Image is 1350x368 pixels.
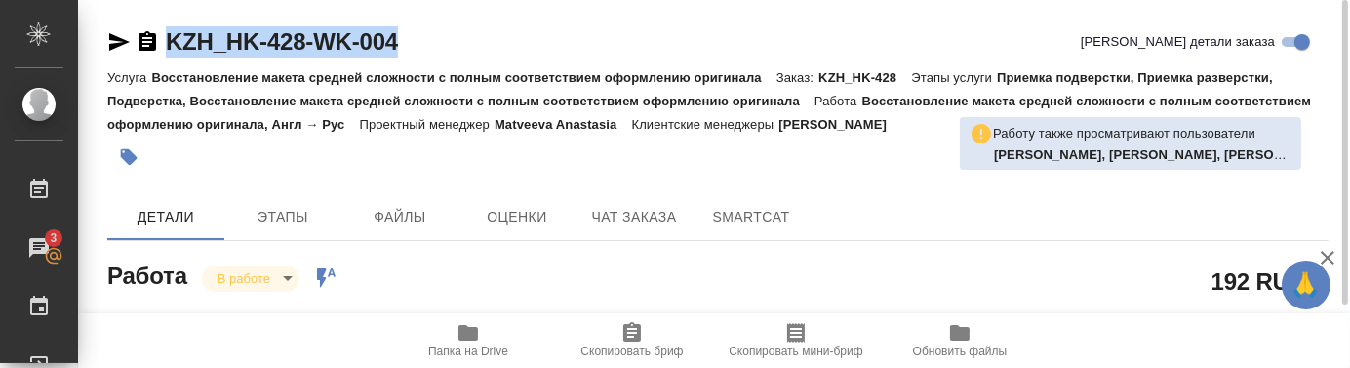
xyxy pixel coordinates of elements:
[580,345,683,358] span: Скопировать бриф
[353,205,447,229] span: Файлы
[119,205,213,229] span: Детали
[236,205,330,229] span: Этапы
[107,136,150,179] button: Добавить тэг
[428,345,508,358] span: Папка на Drive
[587,205,681,229] span: Чат заказа
[202,266,299,292] div: В работе
[913,345,1008,358] span: Обновить файлы
[386,313,550,368] button: Папка на Drive
[38,228,68,248] span: 3
[993,124,1255,143] p: Работу также просматривают пользователи
[107,70,151,85] p: Услуга
[166,28,398,55] a: KZH_HK-428-WK-004
[776,70,818,85] p: Заказ:
[714,313,878,368] button: Скопировать мини-бриф
[878,313,1042,368] button: Обновить файлы
[994,147,1332,162] b: [PERSON_NAME], [PERSON_NAME], [PERSON_NAME]
[360,117,495,132] p: Проектный менеджер
[550,313,714,368] button: Скопировать бриф
[704,205,798,229] span: SmartCat
[5,224,73,272] a: 3
[911,70,997,85] p: Этапы услуги
[729,345,862,358] span: Скопировать мини-бриф
[495,117,632,132] p: Matveeva Anastasia
[151,70,775,85] p: Восстановление макета средней сложности с полным соответствием оформлению оригинала
[136,30,159,54] button: Скопировать ссылку
[212,270,276,287] button: В работе
[1290,265,1323,306] span: 🙏
[632,117,779,132] p: Клиентские менеджеры
[814,94,862,108] p: Работа
[470,205,564,229] span: Оценки
[778,117,901,132] p: [PERSON_NAME]
[1211,265,1306,298] h2: 192 RUB
[107,257,187,292] h2: Работа
[1282,261,1330,309] button: 🙏
[994,145,1291,165] p: Гусельников Роман, Третьякова Мария, Ямковенко Вера
[107,30,131,54] button: Скопировать ссылку для ЯМессенджера
[1081,32,1275,52] span: [PERSON_NAME] детали заказа
[818,70,911,85] p: KZH_HK-428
